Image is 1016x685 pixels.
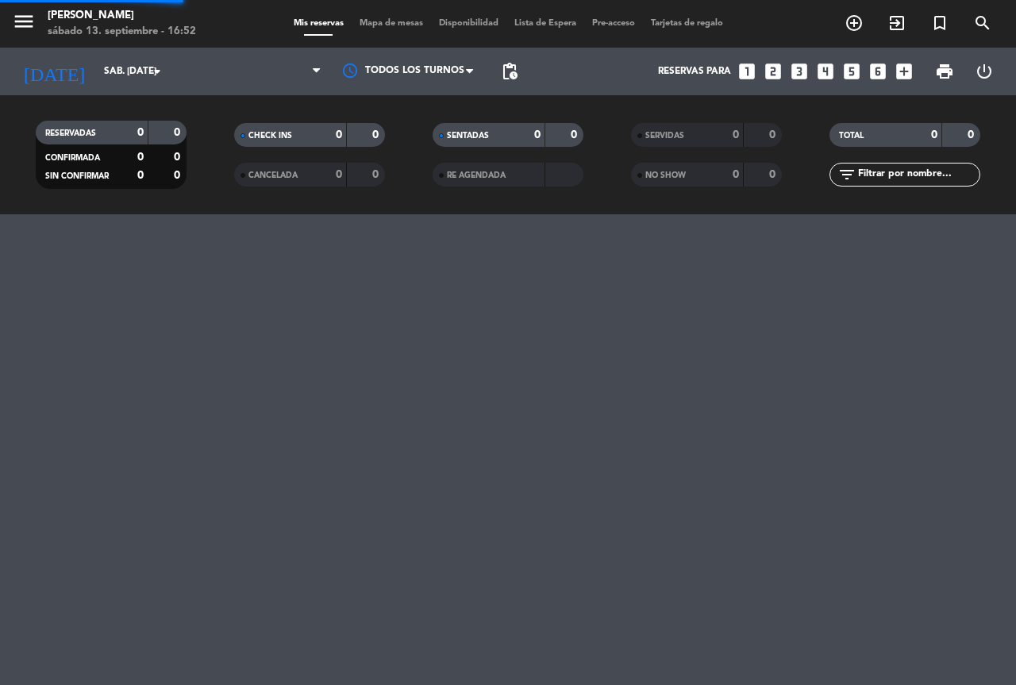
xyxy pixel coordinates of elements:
[336,129,342,140] strong: 0
[174,152,183,163] strong: 0
[500,62,519,81] span: pending_actions
[931,129,937,140] strong: 0
[174,170,183,181] strong: 0
[737,61,757,82] i: looks_one
[733,169,739,180] strong: 0
[48,24,196,40] div: sábado 13. septiembre - 16:52
[645,171,686,179] span: NO SHOW
[336,169,342,180] strong: 0
[286,19,352,28] span: Mis reservas
[930,13,949,33] i: turned_in_not
[12,10,36,39] button: menu
[372,129,382,140] strong: 0
[248,171,298,179] span: CANCELADA
[137,127,144,138] strong: 0
[148,62,167,81] i: arrow_drop_down
[964,48,1004,95] div: LOG OUT
[12,10,36,33] i: menu
[372,169,382,180] strong: 0
[506,19,584,28] span: Lista de Espera
[584,19,643,28] span: Pre-acceso
[643,19,731,28] span: Tarjetas de regalo
[789,61,810,82] i: looks_3
[841,61,862,82] i: looks_5
[968,129,977,140] strong: 0
[447,171,506,179] span: RE AGENDADA
[45,129,96,137] span: RESERVADAS
[174,127,183,138] strong: 0
[45,154,100,162] span: CONFIRMADA
[137,152,144,163] strong: 0
[534,129,541,140] strong: 0
[868,61,888,82] i: looks_6
[769,169,779,180] strong: 0
[45,172,109,180] span: SIN CONFIRMAR
[973,13,992,33] i: search
[645,132,684,140] span: SERVIDAS
[975,62,994,81] i: power_settings_new
[137,170,144,181] strong: 0
[248,132,292,140] span: CHECK INS
[894,61,914,82] i: add_box
[733,129,739,140] strong: 0
[12,54,96,89] i: [DATE]
[839,132,864,140] span: TOTAL
[837,165,856,184] i: filter_list
[815,61,836,82] i: looks_4
[48,8,196,24] div: [PERSON_NAME]
[769,129,779,140] strong: 0
[887,13,906,33] i: exit_to_app
[763,61,783,82] i: looks_two
[845,13,864,33] i: add_circle_outline
[658,66,731,77] span: Reservas para
[431,19,506,28] span: Disponibilidad
[352,19,431,28] span: Mapa de mesas
[856,166,979,183] input: Filtrar por nombre...
[571,129,580,140] strong: 0
[935,62,954,81] span: print
[447,132,489,140] span: SENTADAS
